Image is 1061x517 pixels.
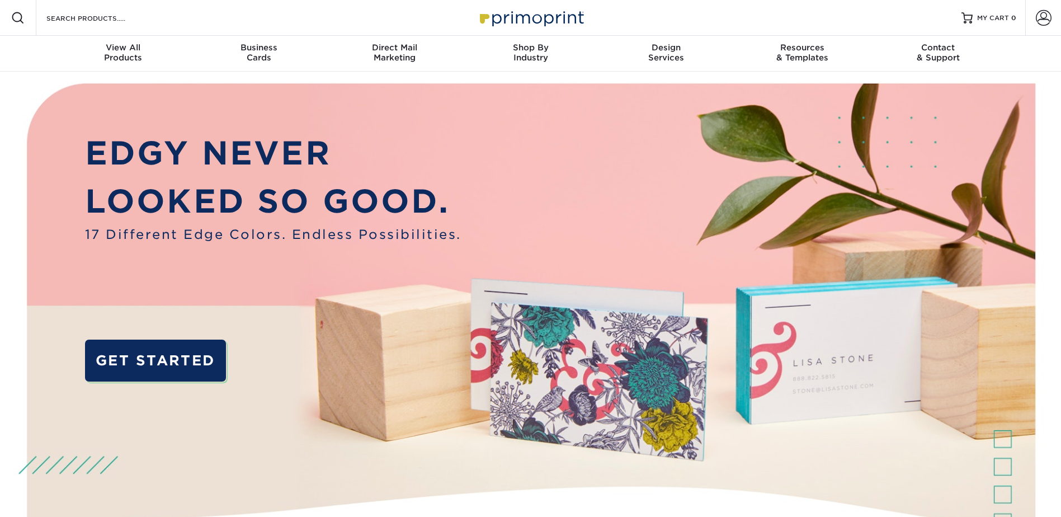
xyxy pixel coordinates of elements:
[598,36,734,72] a: DesignServices
[734,36,870,72] a: Resources& Templates
[191,43,327,53] span: Business
[598,43,734,53] span: Design
[870,43,1006,63] div: & Support
[870,43,1006,53] span: Contact
[463,43,598,63] div: Industry
[734,43,870,53] span: Resources
[85,225,461,244] span: 17 Different Edge Colors. Endless Possibilities.
[463,36,598,72] a: Shop ByIndustry
[870,36,1006,72] a: Contact& Support
[191,36,327,72] a: BusinessCards
[327,43,463,63] div: Marketing
[475,6,587,30] img: Primoprint
[598,43,734,63] div: Services
[1011,14,1016,22] span: 0
[45,11,154,25] input: SEARCH PRODUCTS.....
[55,36,191,72] a: View AllProducts
[734,43,870,63] div: & Templates
[463,43,598,53] span: Shop By
[327,43,463,53] span: Direct Mail
[55,43,191,63] div: Products
[85,340,226,382] a: GET STARTED
[55,43,191,53] span: View All
[191,43,327,63] div: Cards
[327,36,463,72] a: Direct MailMarketing
[85,177,461,225] p: LOOKED SO GOOD.
[977,13,1009,23] span: MY CART
[85,129,461,177] p: EDGY NEVER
